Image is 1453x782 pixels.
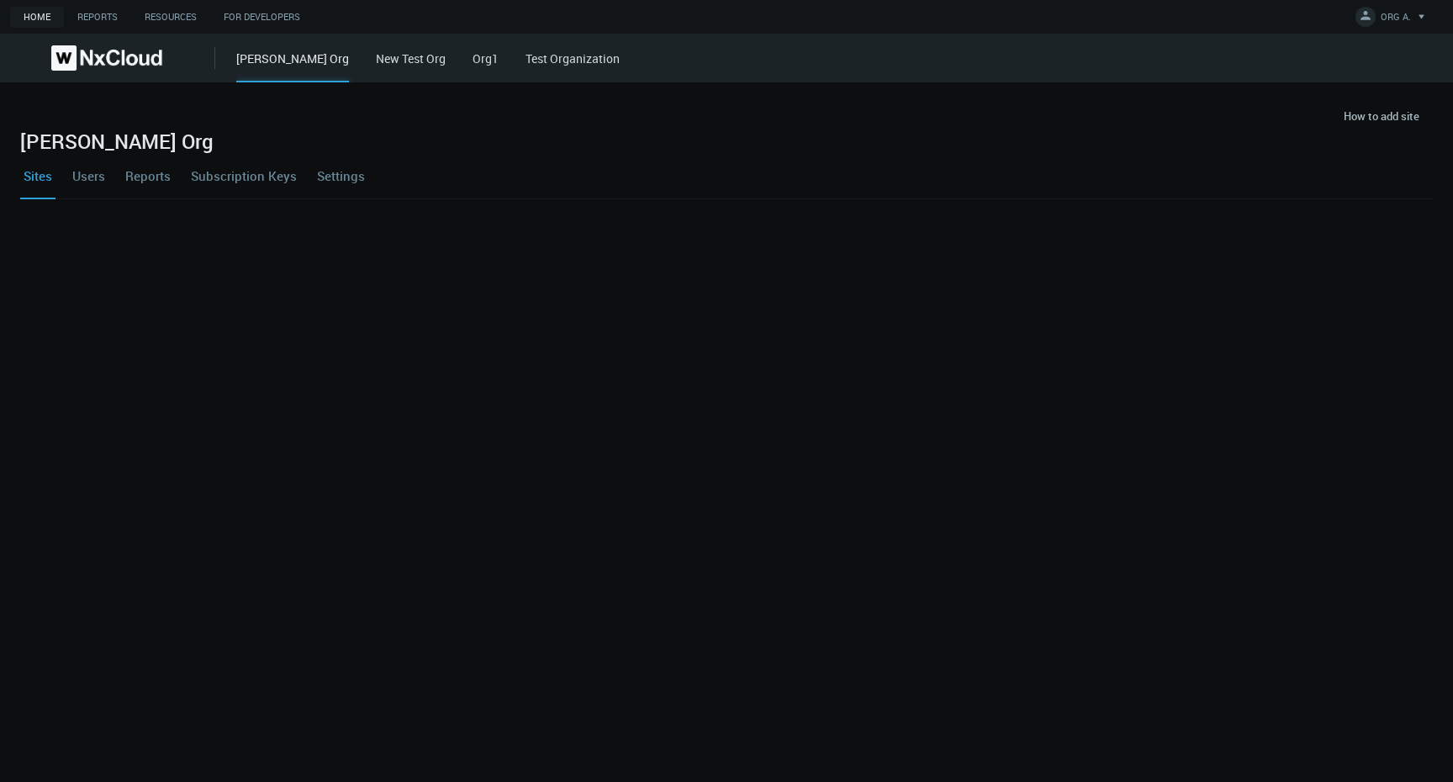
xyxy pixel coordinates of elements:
a: Subscription Keys [188,153,300,198]
a: Resources [131,7,210,28]
a: Sites [20,153,55,198]
h2: [PERSON_NAME] Org [20,129,1433,153]
img: Nx Cloud logo [51,45,162,71]
div: [PERSON_NAME] Org [236,50,349,82]
a: Org1 [473,50,499,66]
a: Settings [314,153,368,198]
a: Test Organization [526,50,620,66]
span: How to add site [1344,109,1419,123]
a: Reports [122,153,174,198]
button: How to add site [1330,103,1433,129]
a: For Developers [210,7,314,28]
a: Users [69,153,108,198]
a: Home [10,7,64,28]
a: Reports [64,7,131,28]
span: ORG A. [1381,10,1411,29]
a: New Test Org [376,50,446,66]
